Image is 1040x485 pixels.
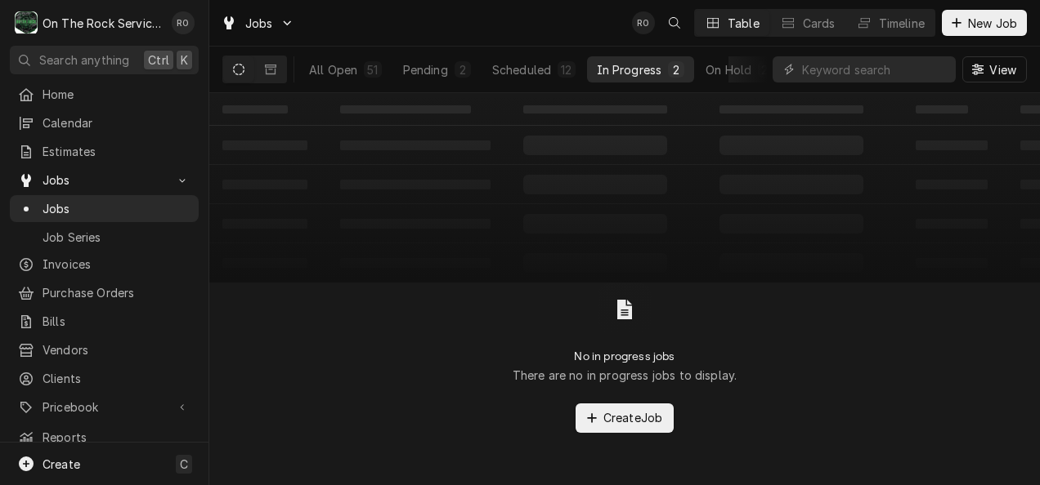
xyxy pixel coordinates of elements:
span: Jobs [245,15,273,32]
button: CreateJob [576,403,674,433]
span: ‌ [719,105,863,113]
a: Go to Pricebook [10,394,199,420]
div: Scheduled [492,61,551,78]
button: New Job [942,10,1027,36]
div: Pending [403,61,448,78]
div: 12 [561,61,572,78]
div: Timeline [879,15,925,32]
div: 51 [367,61,378,78]
span: Estimates [43,143,191,160]
span: ‌ [916,105,968,113]
a: Purchase Orders [10,279,199,306]
span: Purchase Orders [43,284,191,301]
button: Open search [661,10,688,36]
a: Bills [10,308,199,335]
h2: No in progress jobs [574,349,675,363]
span: Create [43,457,80,471]
a: Estimates [10,138,199,165]
span: Reports [43,429,191,446]
div: On The Rock Services [43,15,163,32]
span: View [986,61,1020,78]
div: O [15,11,38,34]
span: Pricebook [43,398,166,416]
span: New Job [965,15,1020,32]
span: Jobs [43,171,166,189]
div: Rich Ortega's Avatar [632,11,655,34]
span: Create Job [600,409,666,426]
a: Jobs [10,195,199,222]
span: Vendors [43,341,191,358]
a: Vendors [10,336,199,363]
div: On The Rock Services's Avatar [15,11,38,34]
span: Home [43,86,191,103]
div: RO [172,11,195,34]
a: Go to Jobs [10,167,199,194]
span: C [180,456,188,473]
button: View [962,56,1027,82]
span: Search anything [39,51,129,69]
div: 27 [761,61,775,78]
a: Invoices [10,251,199,278]
div: On Hold [706,61,751,78]
span: Bills [43,313,191,330]
div: Table [728,15,760,32]
span: Jobs [43,200,191,217]
span: Calendar [43,114,191,131]
div: In Progress [597,61,662,78]
button: Search anythingCtrlK [10,46,199,74]
a: Job Series [10,224,199,251]
a: Go to Jobs [214,10,301,37]
div: 2 [458,61,468,78]
span: Ctrl [148,51,169,69]
div: 2 [671,61,681,78]
span: Clients [43,370,191,387]
div: Rich Ortega's Avatar [172,11,195,34]
a: Clients [10,365,199,392]
span: ‌ [523,105,667,113]
input: Keyword search [802,56,948,82]
span: Invoices [43,256,191,273]
span: ‌ [222,105,288,113]
span: K [181,51,188,69]
div: All Open [309,61,357,78]
span: ‌ [340,105,471,113]
a: Home [10,81,199,108]
a: Reports [10,424,199,451]
span: Job Series [43,229,191,246]
div: Cards [803,15,836,32]
p: There are no in progress jobs to display. [513,367,737,384]
div: RO [632,11,655,34]
a: Calendar [10,109,199,136]
table: In Progress Jobs List Loading [209,93,1040,283]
